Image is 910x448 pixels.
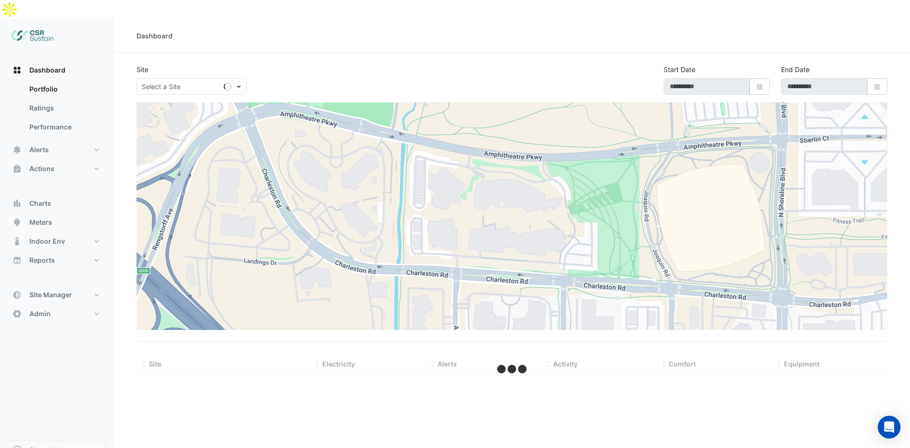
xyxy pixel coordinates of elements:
[8,159,106,178] button: Actions
[669,360,696,368] span: Comfort
[12,65,22,75] app-icon: Dashboard
[29,199,51,208] span: Charts
[29,218,52,227] span: Meters
[8,61,106,80] button: Dashboard
[553,360,578,368] span: Activity
[437,360,457,368] span: Alerts
[22,80,106,99] a: Portfolio
[12,145,22,155] app-icon: Alerts
[22,118,106,137] a: Performance
[29,65,65,75] span: Dashboard
[149,360,161,368] span: Site
[12,164,22,174] app-icon: Actions
[8,80,106,140] div: Dashboard
[29,145,49,155] span: Alerts
[11,27,54,46] img: Company Logo
[12,237,22,246] app-icon: Indoor Env
[8,251,106,270] button: Reports
[8,304,106,323] button: Admin
[29,290,72,300] span: Site Manager
[8,140,106,159] button: Alerts
[664,64,695,74] label: Start Date
[22,99,106,118] a: Ratings
[29,256,55,265] span: Reports
[781,64,810,74] label: End Date
[12,290,22,300] app-icon: Site Manager
[136,64,148,74] label: Site
[29,164,55,174] span: Actions
[8,232,106,251] button: Indoor Env
[8,194,106,213] button: Charts
[29,237,65,246] span: Indoor Env
[136,31,173,41] div: Dashboard
[29,309,51,319] span: Admin
[12,199,22,208] app-icon: Charts
[878,416,901,439] div: Open Intercom Messenger
[8,285,106,304] button: Site Manager
[322,360,355,368] span: Electricity
[8,213,106,232] button: Meters
[12,256,22,265] app-icon: Reports
[12,309,22,319] app-icon: Admin
[12,218,22,227] app-icon: Meters
[784,360,819,368] span: Equipment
